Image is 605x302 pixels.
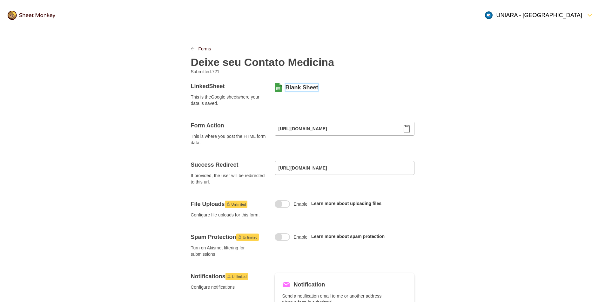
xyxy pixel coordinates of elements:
button: Open Menu [481,8,597,23]
span: Unlimited [232,201,246,208]
span: This is where you post the HTML form data. [191,133,267,146]
svg: Mail [282,281,290,288]
div: UNIARA - [GEOGRAPHIC_DATA] [485,11,582,19]
h4: Linked Sheet [191,82,267,90]
h4: Success Redirect [191,161,267,169]
span: This is the Google sheet where your data is saved. [191,94,267,106]
h4: Form Action [191,122,267,129]
a: Blank Sheet [286,84,318,91]
span: Enable [294,201,308,207]
a: Learn more about spam protection [311,234,385,239]
h5: Notification [294,280,325,289]
svg: Clipboard [403,125,411,132]
span: Turn on Akismet filtering for submissions [191,245,267,257]
img: logo@2x.png [8,11,55,20]
h4: Notifications [191,273,267,280]
p: Submitted: 721 [191,68,298,75]
a: Learn more about uploading files [311,201,381,206]
svg: Launch [238,235,242,239]
span: Enable [294,234,308,240]
span: Unlimited [232,273,247,280]
a: Forms [198,46,211,52]
h4: Spam Protection [191,233,267,241]
h2: Deixe seu Contato Medicina [191,56,334,68]
svg: LinkPrevious [191,47,195,51]
h4: File Uploads [191,200,267,208]
svg: Launch [227,274,231,278]
span: Configure file uploads for this form. [191,212,267,218]
span: If provided, the user will be redirected to this url. [191,172,267,185]
input: https://my-site.com/success.html [275,161,414,175]
span: Unlimited [243,234,258,241]
span: Configure notifications [191,284,267,290]
svg: Launch [226,202,230,206]
svg: FormDown [586,11,594,19]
